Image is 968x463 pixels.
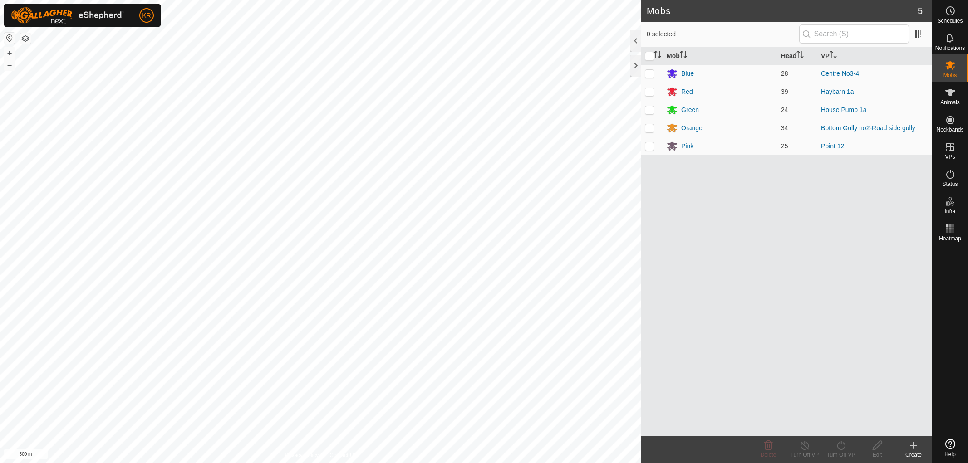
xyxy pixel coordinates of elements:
[918,4,923,18] span: 5
[796,52,804,59] p-sorticon: Activate to sort
[786,451,823,459] div: Turn Off VP
[817,47,932,65] th: VP
[781,70,788,77] span: 28
[944,452,956,457] span: Help
[285,451,319,459] a: Privacy Policy
[799,24,909,44] input: Search (S)
[821,70,859,77] a: Centre No3-4
[944,209,955,214] span: Infra
[945,154,955,160] span: VPs
[895,451,932,459] div: Create
[821,88,854,95] a: Haybarn 1a
[823,451,859,459] div: Turn On VP
[680,52,687,59] p-sorticon: Activate to sort
[681,105,699,115] div: Green
[942,181,958,187] span: Status
[781,88,788,95] span: 39
[681,87,693,97] div: Red
[663,47,777,65] th: Mob
[932,435,968,461] a: Help
[781,142,788,150] span: 25
[11,7,124,24] img: Gallagher Logo
[20,33,31,44] button: Map Layers
[935,45,965,51] span: Notifications
[781,124,788,132] span: 34
[654,52,661,59] p-sorticon: Activate to sort
[859,451,895,459] div: Edit
[761,452,776,458] span: Delete
[821,142,844,150] a: Point 12
[936,127,963,132] span: Neckbands
[830,52,837,59] p-sorticon: Activate to sort
[681,123,703,133] div: Orange
[681,69,694,78] div: Blue
[777,47,817,65] th: Head
[781,106,788,113] span: 24
[939,236,961,241] span: Heatmap
[647,5,918,16] h2: Mobs
[4,48,15,58] button: +
[821,124,915,132] a: Bottom Gully no2-Road side gully
[681,141,693,151] div: Pink
[647,29,799,39] span: 0 selected
[4,33,15,44] button: Reset Map
[821,106,866,113] a: House Pump 1a
[142,11,151,20] span: KR
[943,73,957,78] span: Mobs
[4,59,15,70] button: –
[937,18,963,24] span: Schedules
[940,100,960,105] span: Animals
[329,451,356,459] a: Contact Us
